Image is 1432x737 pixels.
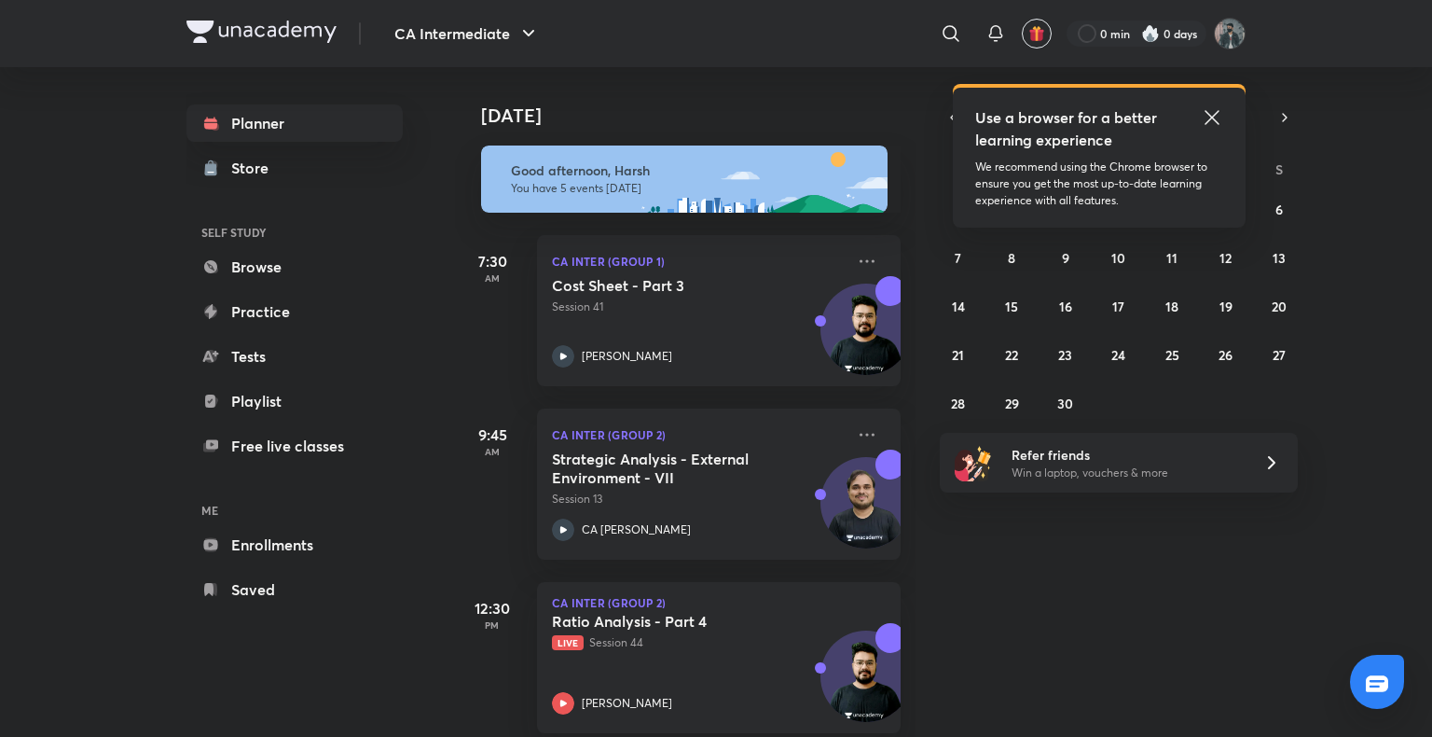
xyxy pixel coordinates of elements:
[1111,346,1125,364] abbr: September 24, 2025
[952,346,964,364] abbr: September 21, 2025
[511,162,871,179] h6: Good afternoon, Harsh
[1275,160,1283,178] abbr: Saturday
[231,157,280,179] div: Store
[186,494,403,526] h6: ME
[1264,291,1294,321] button: September 20, 2025
[821,467,911,557] img: Avatar
[975,106,1161,151] h5: Use a browser for a better learning experience
[582,695,672,712] p: [PERSON_NAME]
[186,382,403,420] a: Playlist
[975,159,1223,209] p: We recommend using the Chrome browser to ensure you get the most up-to-date learning experience w...
[1104,291,1134,321] button: September 17, 2025
[455,424,530,446] h5: 9:45
[1273,249,1286,267] abbr: September 13, 2025
[1028,25,1045,42] img: avatar
[1157,291,1187,321] button: September 18, 2025
[955,444,992,481] img: referral
[552,612,784,631] h5: Ratio Analysis - Part 4
[186,293,403,330] a: Practice
[582,521,691,538] p: CA [PERSON_NAME]
[1051,340,1081,369] button: September 23, 2025
[481,146,888,213] img: afternoon
[1005,298,1018,315] abbr: September 15, 2025
[186,21,337,43] img: Company Logo
[186,248,403,285] a: Browse
[997,388,1026,418] button: September 29, 2025
[1008,249,1015,267] abbr: September 8, 2025
[1141,24,1160,43] img: streak
[1165,346,1179,364] abbr: September 25, 2025
[1273,346,1286,364] abbr: September 27, 2025
[943,340,973,369] button: September 21, 2025
[1157,243,1187,272] button: September 11, 2025
[186,338,403,375] a: Tests
[186,216,403,248] h6: SELF STUDY
[552,450,784,487] h5: Strategic Analysis - External Environment - VII
[552,424,845,446] p: CA Inter (Group 2)
[1219,298,1232,315] abbr: September 19, 2025
[1219,346,1232,364] abbr: September 26, 2025
[1057,395,1073,412] abbr: September 30, 2025
[1211,291,1241,321] button: September 19, 2025
[552,299,845,315] p: Session 41
[582,348,672,365] p: [PERSON_NAME]
[186,427,403,465] a: Free live classes
[552,597,886,608] p: CA Inter (Group 2)
[952,298,965,315] abbr: September 14, 2025
[1104,243,1134,272] button: September 10, 2025
[1157,340,1187,369] button: September 25, 2025
[1022,19,1052,49] button: avatar
[1104,340,1134,369] button: September 24, 2025
[455,619,530,631] p: PM
[455,250,530,272] h5: 7:30
[552,250,845,272] p: CA Inter (Group 1)
[481,104,919,127] h4: [DATE]
[186,21,337,48] a: Company Logo
[1012,465,1241,481] p: Win a laptop, vouchers & more
[997,243,1026,272] button: September 8, 2025
[1062,249,1069,267] abbr: September 9, 2025
[997,291,1026,321] button: September 15, 2025
[455,272,530,284] p: AM
[1005,346,1018,364] abbr: September 22, 2025
[552,634,845,651] p: Session 44
[1012,445,1241,465] h6: Refer friends
[186,526,403,563] a: Enrollments
[943,243,973,272] button: September 7, 2025
[1214,18,1246,49] img: Harsh Raj
[552,491,845,508] p: Session 13
[511,181,871,196] p: You have 5 events [DATE]
[1051,291,1081,321] button: September 16, 2025
[455,446,530,457] p: AM
[1051,388,1081,418] button: September 30, 2025
[1264,340,1294,369] button: September 27, 2025
[186,104,403,142] a: Planner
[1112,298,1124,315] abbr: September 17, 2025
[1211,340,1241,369] button: September 26, 2025
[955,249,961,267] abbr: September 7, 2025
[1219,249,1232,267] abbr: September 12, 2025
[1264,194,1294,224] button: September 6, 2025
[1272,298,1287,315] abbr: September 20, 2025
[997,340,1026,369] button: September 22, 2025
[1165,298,1178,315] abbr: September 18, 2025
[1211,243,1241,272] button: September 12, 2025
[1058,346,1072,364] abbr: September 23, 2025
[951,395,965,412] abbr: September 28, 2025
[943,388,973,418] button: September 28, 2025
[455,597,530,619] h5: 12:30
[383,15,551,52] button: CA Intermediate
[1166,249,1177,267] abbr: September 11, 2025
[1059,298,1072,315] abbr: September 16, 2025
[1111,249,1125,267] abbr: September 10, 2025
[1051,243,1081,272] button: September 9, 2025
[1275,201,1283,218] abbr: September 6, 2025
[186,571,403,608] a: Saved
[552,276,784,295] h5: Cost Sheet - Part 3
[1005,395,1019,412] abbr: September 29, 2025
[1264,243,1294,272] button: September 13, 2025
[943,291,973,321] button: September 14, 2025
[821,294,911,383] img: Avatar
[552,635,584,650] span: Live
[186,149,403,187] a: Store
